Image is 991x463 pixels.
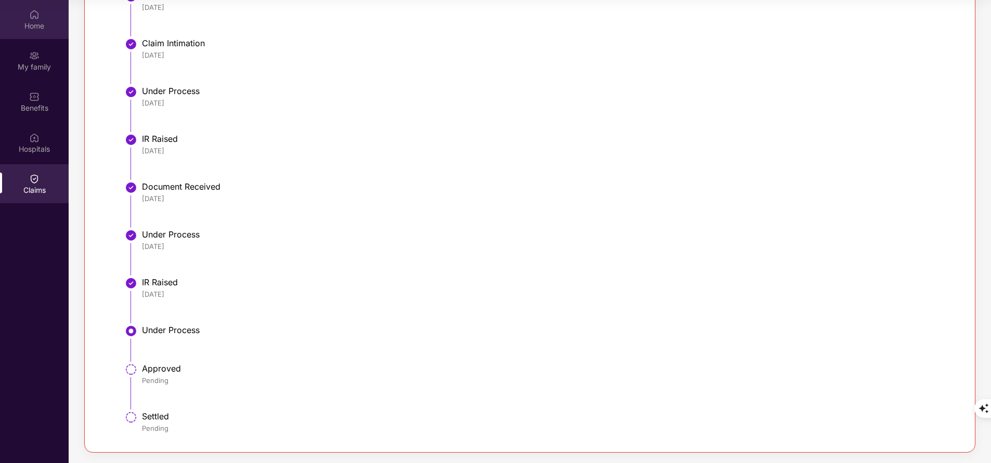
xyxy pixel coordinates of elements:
div: [DATE] [142,289,952,299]
img: svg+xml;base64,PHN2ZyBpZD0iU3RlcC1Eb25lLTMyeDMyIiB4bWxucz0iaHR0cDovL3d3dy53My5vcmcvMjAwMC9zdmciIH... [125,134,137,146]
div: Settled [142,411,952,421]
div: Claim Intimation [142,38,952,48]
div: [DATE] [142,242,952,251]
img: svg+xml;base64,PHN2ZyBpZD0iU3RlcC1QZW5kaW5nLTMyeDMyIiB4bWxucz0iaHR0cDovL3d3dy53My5vcmcvMjAwMC9zdm... [125,363,137,376]
div: [DATE] [142,146,952,155]
img: svg+xml;base64,PHN2ZyBpZD0iQ2xhaW0iIHhtbG5zPSJodHRwOi8vd3d3LnczLm9yZy8yMDAwL3N2ZyIgd2lkdGg9IjIwIi... [29,174,40,184]
img: svg+xml;base64,PHN2ZyB3aWR0aD0iMjAiIGhlaWdodD0iMjAiIHZpZXdCb3g9IjAgMCAyMCAyMCIgZmlsbD0ibm9uZSIgeG... [29,50,40,61]
div: Approved [142,363,952,374]
div: Under Process [142,86,952,96]
div: Pending [142,424,952,433]
div: Document Received [142,181,952,192]
img: svg+xml;base64,PHN2ZyBpZD0iU3RlcC1Eb25lLTMyeDMyIiB4bWxucz0iaHR0cDovL3d3dy53My5vcmcvMjAwMC9zdmciIH... [125,229,137,242]
div: IR Raised [142,134,952,144]
div: [DATE] [142,98,952,108]
img: svg+xml;base64,PHN2ZyBpZD0iSG9tZSIgeG1sbnM9Imh0dHA6Ly93d3cudzMub3JnLzIwMDAvc3ZnIiB3aWR0aD0iMjAiIG... [29,9,40,20]
img: svg+xml;base64,PHN2ZyBpZD0iQmVuZWZpdHMiIHhtbG5zPSJodHRwOi8vd3d3LnczLm9yZy8yMDAwL3N2ZyIgd2lkdGg9Ij... [29,91,40,102]
img: svg+xml;base64,PHN2ZyBpZD0iU3RlcC1BY3RpdmUtMzJ4MzIiIHhtbG5zPSJodHRwOi8vd3d3LnczLm9yZy8yMDAwL3N2Zy... [125,325,137,337]
img: svg+xml;base64,PHN2ZyBpZD0iSG9zcGl0YWxzIiB4bWxucz0iaHR0cDovL3d3dy53My5vcmcvMjAwMC9zdmciIHdpZHRoPS... [29,133,40,143]
img: svg+xml;base64,PHN2ZyBpZD0iU3RlcC1Eb25lLTMyeDMyIiB4bWxucz0iaHR0cDovL3d3dy53My5vcmcvMjAwMC9zdmciIH... [125,38,137,50]
div: Under Process [142,229,952,240]
div: [DATE] [142,50,952,60]
img: svg+xml;base64,PHN2ZyBpZD0iU3RlcC1Eb25lLTMyeDMyIiB4bWxucz0iaHR0cDovL3d3dy53My5vcmcvMjAwMC9zdmciIH... [125,277,137,289]
div: [DATE] [142,194,952,203]
div: IR Raised [142,277,952,287]
div: [DATE] [142,3,952,12]
div: Under Process [142,325,952,335]
div: Pending [142,376,952,385]
img: svg+xml;base64,PHN2ZyBpZD0iU3RlcC1QZW5kaW5nLTMyeDMyIiB4bWxucz0iaHR0cDovL3d3dy53My5vcmcvMjAwMC9zdm... [125,411,137,424]
img: svg+xml;base64,PHN2ZyBpZD0iU3RlcC1Eb25lLTMyeDMyIiB4bWxucz0iaHR0cDovL3d3dy53My5vcmcvMjAwMC9zdmciIH... [125,86,137,98]
img: svg+xml;base64,PHN2ZyBpZD0iU3RlcC1Eb25lLTMyeDMyIiB4bWxucz0iaHR0cDovL3d3dy53My5vcmcvMjAwMC9zdmciIH... [125,181,137,194]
